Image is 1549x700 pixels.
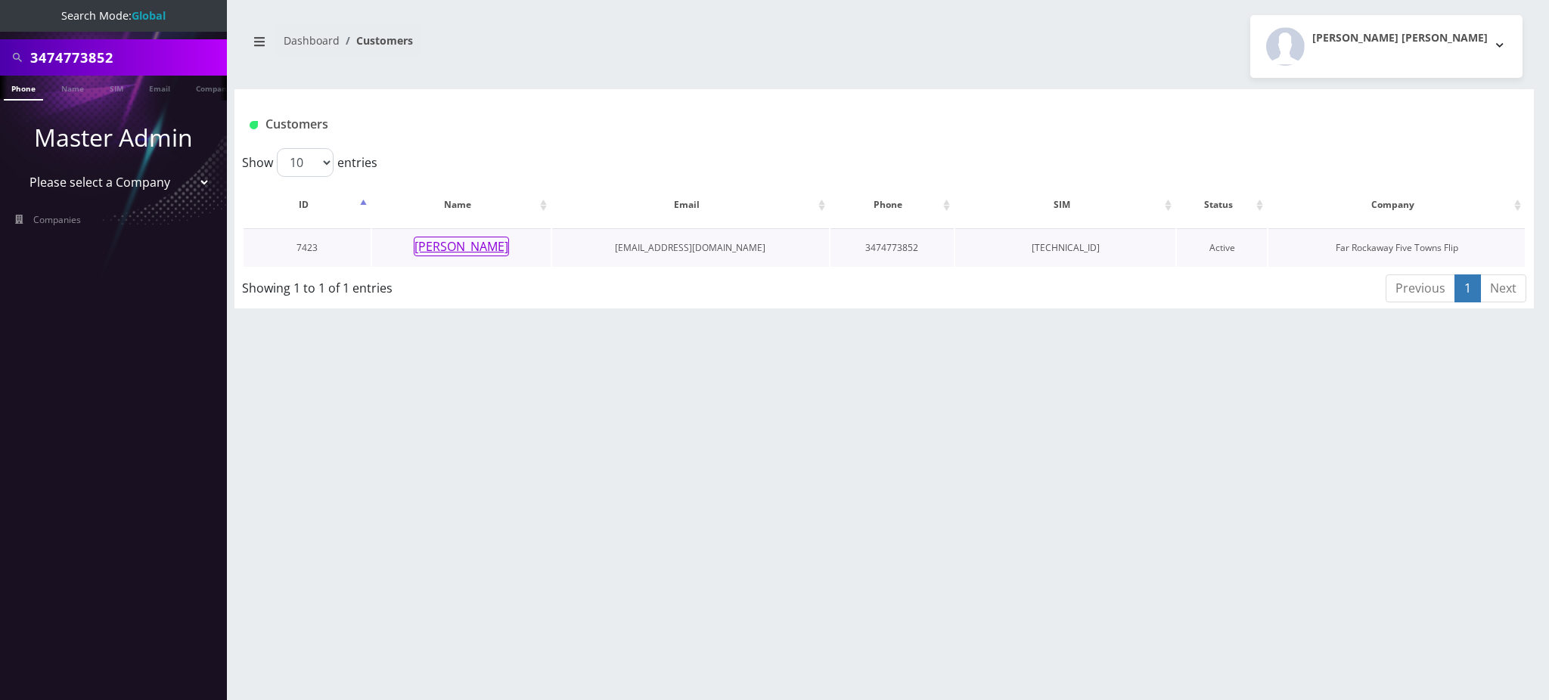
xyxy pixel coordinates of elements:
[830,183,955,227] th: Phone: activate to sort column ascending
[1312,32,1488,45] h2: [PERSON_NAME] [PERSON_NAME]
[830,228,955,267] td: 3474773852
[552,228,828,267] td: [EMAIL_ADDRESS][DOMAIN_NAME]
[4,76,43,101] a: Phone
[955,183,1175,227] th: SIM: activate to sort column ascending
[1268,228,1525,267] td: Far Rockaway Five Towns Flip
[552,183,828,227] th: Email: activate to sort column ascending
[132,8,166,23] strong: Global
[141,76,178,99] a: Email
[246,25,873,68] nav: breadcrumb
[1177,183,1267,227] th: Status: activate to sort column ascending
[250,117,1303,132] h1: Customers
[1480,274,1526,302] a: Next
[244,228,371,267] td: 7423
[1454,274,1481,302] a: 1
[277,148,334,177] select: Showentries
[414,237,509,256] button: [PERSON_NAME]
[244,183,371,227] th: ID: activate to sort column descending
[61,8,166,23] span: Search Mode:
[54,76,92,99] a: Name
[33,213,81,226] span: Companies
[372,183,551,227] th: Name: activate to sort column ascending
[340,33,413,48] li: Customers
[242,273,766,297] div: Showing 1 to 1 of 1 entries
[1386,274,1455,302] a: Previous
[955,228,1175,267] td: [TECHNICAL_ID]
[30,43,223,72] input: Search All Companies
[242,148,377,177] label: Show entries
[1250,15,1523,78] button: [PERSON_NAME] [PERSON_NAME]
[284,33,340,48] a: Dashboard
[1177,228,1267,267] td: Active
[1268,183,1525,227] th: Company: activate to sort column ascending
[102,76,131,99] a: SIM
[188,76,239,99] a: Company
